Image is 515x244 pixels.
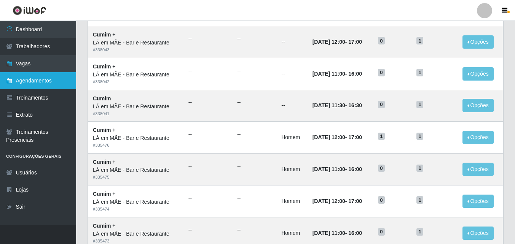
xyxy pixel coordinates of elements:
[237,130,272,138] ul: --
[188,162,228,170] ul: --
[462,99,494,112] button: Opções
[237,35,272,43] ul: --
[237,226,272,234] ul: --
[416,133,423,140] span: 1
[378,196,385,204] span: 0
[313,134,362,140] strong: -
[277,58,308,90] td: --
[378,69,385,76] span: 0
[313,166,345,172] time: [DATE] 11:00
[416,228,423,236] span: 1
[188,130,228,138] ul: --
[416,196,423,204] span: 1
[93,174,179,181] div: # 335475
[348,230,362,236] time: 16:00
[277,90,308,122] td: --
[462,227,494,240] button: Opções
[93,103,179,111] div: LÁ em MÃE - Bar e Restaurante
[93,63,116,70] strong: Cumim +
[93,134,179,142] div: LÁ em MÃE - Bar e Restaurante
[416,37,423,44] span: 1
[462,131,494,144] button: Opções
[378,165,385,172] span: 0
[93,230,179,238] div: LÁ em MÃE - Bar e Restaurante
[462,195,494,208] button: Opções
[416,165,423,172] span: 1
[188,67,228,75] ul: --
[348,198,362,204] time: 17:00
[313,39,362,45] strong: -
[313,230,345,236] time: [DATE] 11:00
[313,230,362,236] strong: -
[93,198,179,206] div: LÁ em MÃE - Bar e Restaurante
[277,122,308,154] td: Homem
[13,6,46,15] img: CoreUI Logo
[237,67,272,75] ul: --
[348,39,362,45] time: 17:00
[313,39,345,45] time: [DATE] 12:00
[93,32,116,38] strong: Cumim +
[188,226,228,234] ul: --
[348,166,362,172] time: 16:00
[462,67,494,81] button: Opções
[462,35,494,49] button: Opções
[237,162,272,170] ul: --
[93,111,179,117] div: # 338041
[277,154,308,185] td: Homem
[313,198,362,204] strong: -
[348,71,362,77] time: 16:00
[313,102,362,108] strong: -
[313,102,345,108] time: [DATE] 11:30
[277,185,308,217] td: Homem
[416,101,423,108] span: 1
[93,142,179,149] div: # 335476
[93,191,116,197] strong: Cumim +
[93,159,116,165] strong: Cumim +
[93,206,179,212] div: # 335474
[93,39,179,47] div: LÁ em MÃE - Bar e Restaurante
[93,223,116,229] strong: Cumim +
[93,127,116,133] strong: Cumim +
[313,166,362,172] strong: -
[93,166,179,174] div: LÁ em MÃE - Bar e Restaurante
[93,47,179,53] div: # 338043
[188,194,228,202] ul: --
[188,98,228,106] ul: --
[378,101,385,108] span: 0
[313,134,345,140] time: [DATE] 12:00
[313,71,345,77] time: [DATE] 11:00
[93,71,179,79] div: LÁ em MÃE - Bar e Restaurante
[348,102,362,108] time: 16:30
[188,35,228,43] ul: --
[277,26,308,58] td: --
[313,198,345,204] time: [DATE] 12:00
[93,79,179,85] div: # 338042
[348,134,362,140] time: 17:00
[237,194,272,202] ul: --
[93,95,111,101] strong: Cumim
[378,228,385,236] span: 0
[237,98,272,106] ul: --
[378,37,385,44] span: 0
[462,163,494,176] button: Opções
[416,69,423,76] span: 1
[313,71,362,77] strong: -
[378,133,385,140] span: 1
